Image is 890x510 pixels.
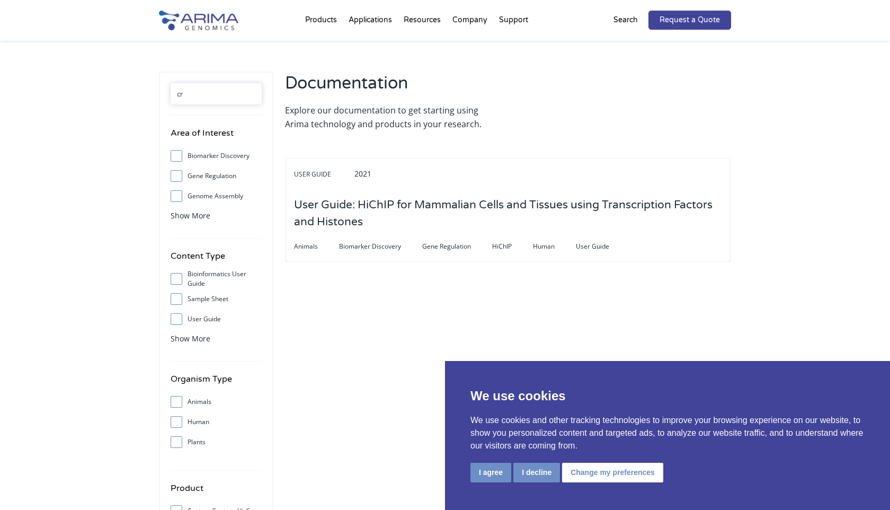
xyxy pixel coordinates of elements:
[171,271,262,287] label: Bioinformatics User Guide
[171,148,262,164] label: Biomarker Discovery
[171,311,262,327] label: User Guide
[533,240,576,253] span: Human
[285,103,503,131] p: Explore our documentation to get starting using Arima technology and products in your research.
[492,240,533,253] span: HiChIP
[171,333,210,344] span: Show More
[339,240,422,253] span: Biomarker Discovery
[171,291,262,307] label: Sample Sheet
[171,168,262,184] label: Gene Regulation
[171,188,262,204] label: Genome Assembly
[159,11,238,30] img: Arima-Genomics-logo
[171,83,262,104] input: Search
[422,240,492,253] span: Gene Regulation
[354,169,371,179] span: 2021
[294,240,339,253] span: Animals
[171,414,262,430] label: Human
[470,463,511,482] button: I agree
[294,189,722,239] h3: User Guide: HiChIP for Mammalian Cells and Tissues using Transcription Factors and Histones
[513,463,560,482] button: I decline
[171,481,262,503] h4: Product
[285,72,503,103] h2: Documentation
[171,126,262,148] h4: Area of Interest
[171,249,262,271] h4: Content Type
[171,210,210,221] span: Show More
[171,372,262,394] h4: Organism Type
[470,386,865,406] p: We use cookies
[576,240,630,253] span: User Guide
[562,463,663,482] button: Change my preferences
[294,216,722,228] a: User Guide: HiChIP for Mammalian Cells and Tissues using Transcription Factors and Histones
[470,414,865,452] p: We use cookies and other tracking technologies to improve your browsing experience on our website...
[294,168,352,181] span: User Guide
[171,394,262,410] label: Animals
[648,11,731,30] a: Request a Quote
[613,13,638,27] p: Search
[171,434,262,450] label: Plants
